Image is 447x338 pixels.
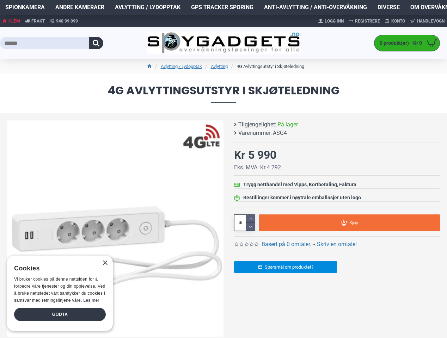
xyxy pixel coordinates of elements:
a: Registrere [346,15,382,27]
div: Godta [14,308,106,321]
a: Konto [382,15,408,27]
span: Logg Inn [325,18,344,24]
span: Vi bruker cookies på denne nettsiden for å forbedre våre tjenester og din opplevelse. Ved å bruke... [14,277,105,302]
div: Cookies [14,261,101,276]
a: Avlytting [211,63,228,70]
a: Handlevogn [408,15,447,27]
span: Frakt [31,18,45,24]
span: Spionkamera [5,3,45,12]
span: Handlevogn [417,18,445,24]
a: Spørsmål om produktet? [234,261,337,273]
a: Les mer, opens a new window [83,298,99,303]
span: På lager [277,120,298,129]
span: Kjøp [349,220,358,225]
a: Avlytting / Lydopptak [161,63,202,70]
span: Hjem [8,18,20,24]
a: Basert på 0 omtaler. [262,240,311,249]
span: Diverse [378,3,400,12]
a: Logg Inn [316,15,346,27]
span: Registrere [355,18,380,24]
b: Tilgjengelighet: [238,120,276,129]
span: ASG4 [273,129,287,137]
span: Anti-avlytting / Anti-overvåkning [264,3,367,12]
span: GPS Tracker Sporing [191,3,253,12]
span: Avlytting / Lydopptak [115,3,180,12]
a: Frakt [23,15,47,27]
span: Andre kameraer [55,3,104,12]
b: Varenummer: [238,129,272,137]
b: - [313,241,315,248]
div: Kr 5 990 [234,146,276,163]
div: Bestillinger kommer i nøytrale emballasjer uten logo [243,194,361,201]
a: Skriv en omtale! [317,240,357,249]
a: 0 produkt(er) - Kr 0 [374,35,440,51]
span: 940 99 099 [56,18,78,24]
img: SpyGadgets.no [147,32,299,54]
div: Close [102,261,108,266]
img: 4G romavlytter i skjøteledning - SpyGadgets.no [7,120,223,337]
span: Konto [391,18,405,24]
span: 4G Avlyttingsutstyr i Skjøteledning [7,85,440,103]
span: 0 produkt(er) - Kr 0 [374,39,424,47]
div: Trygg netthandel med Vipps, Kortbetaling, Faktura [243,181,356,188]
